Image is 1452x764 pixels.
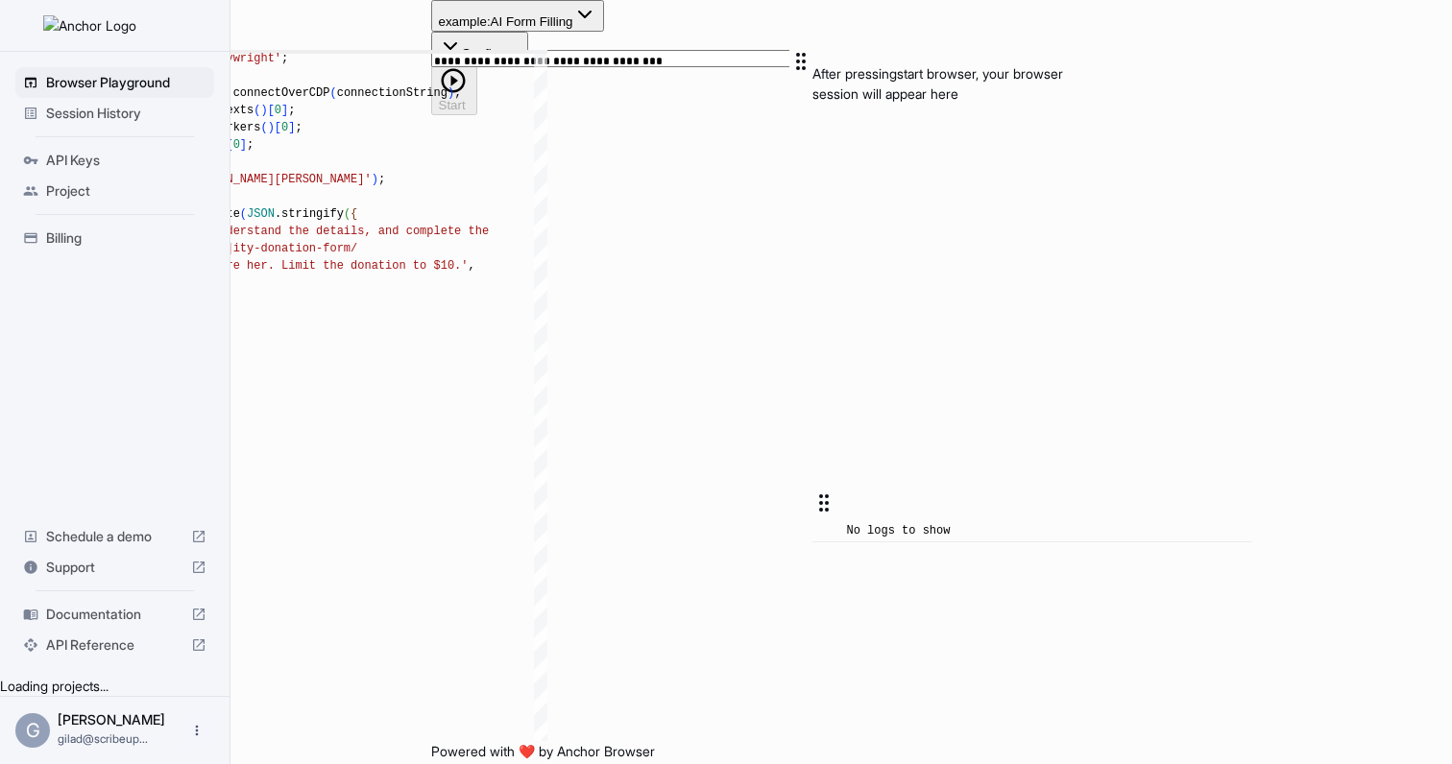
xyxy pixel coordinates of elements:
div: Support [15,552,214,583]
span: No logs to show [846,524,950,537]
span: Billing [46,228,206,248]
span: Gilad Spitzer [58,711,165,728]
button: Configure [431,32,528,63]
div: Project [15,176,214,206]
span: ​ [822,522,832,539]
span: API Reference [46,635,183,655]
span: Documentation [46,605,183,624]
span: , [468,259,474,273]
span: connectionString [337,86,448,100]
img: Anchor Logo [43,15,187,36]
span: gilad@scribeup.io [58,731,148,746]
button: Open menu [180,713,214,748]
span: ; [454,86,461,100]
div: Browser Playground [15,67,214,98]
span: n to $10.' [399,259,468,273]
span: lete the [433,225,489,238]
div: Session History [15,98,214,129]
span: ) [448,86,454,100]
div: Schedule a demo [15,521,214,552]
textarea: Editor content [431,50,917,67]
span: Schedule a demo [46,527,183,546]
span: Powered with ❤️ by Anchor Browser [431,743,655,759]
div: G [15,713,50,748]
span: start browser [897,65,976,82]
span: Session History [46,104,206,123]
span: 'Read the resume, understand the details, and comp [87,225,433,238]
span: Browser Playground [46,73,206,92]
div: API Reference [15,630,214,660]
p: After pressing , your browser session will appear here [812,63,1251,104]
div: Billing [15,223,214,253]
span: Support [46,558,183,577]
span: Project [46,181,206,201]
span: example: [439,14,491,29]
span: API Keys [46,151,206,170]
div: Documentation [15,599,214,630]
div: API Keys [15,145,214,176]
